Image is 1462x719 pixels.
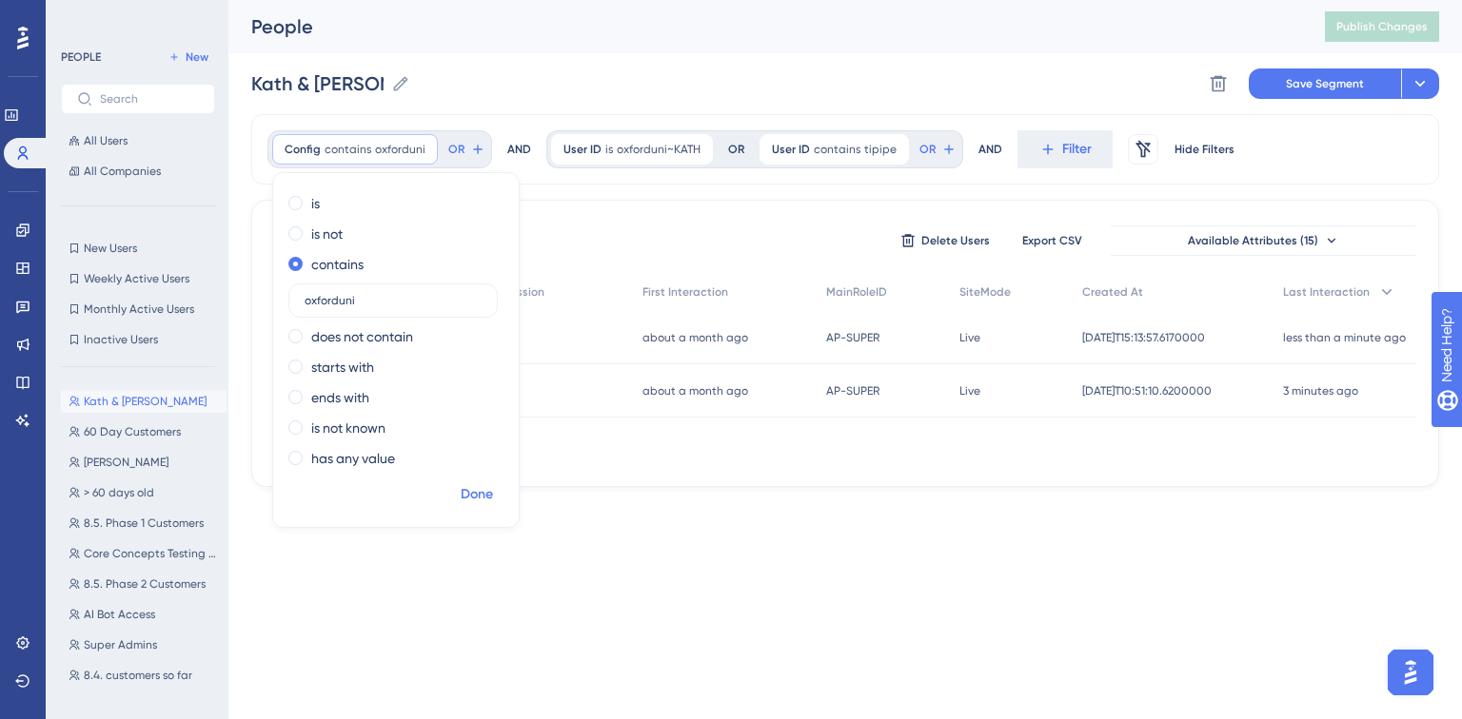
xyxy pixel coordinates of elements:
span: Available Attributes (15) [1188,233,1318,248]
span: Core Concepts Testing Group [84,546,219,561]
button: AI Bot Access [61,603,227,626]
span: > 60 days old [84,485,154,500]
span: 60 Day Customers [84,424,181,439]
button: Available Attributes (15) [1111,225,1415,256]
span: Need Help? [45,5,119,28]
span: All Companies [84,164,161,179]
div: PEOPLE [61,49,101,65]
span: Export CSV [1022,233,1082,248]
span: tipipe [864,142,897,157]
div: AND [978,130,1002,168]
button: Export CSV [1004,225,1099,256]
span: Created At [1082,284,1143,300]
button: Publish Changes [1325,11,1439,42]
iframe: UserGuiding AI Assistant Launcher [1382,644,1439,701]
span: First Interaction [642,284,728,300]
span: [DATE]T15:13:57.6170000 [1082,330,1205,345]
button: Kath & [PERSON_NAME] [61,390,227,413]
button: Super Admins [61,633,227,656]
button: All Users [61,129,215,152]
time: less than a minute ago [1283,331,1406,344]
span: Filter [1062,138,1092,161]
span: 8.5. Phase 1 Customers [84,515,204,531]
span: Save Segment [1286,76,1364,91]
label: does not contain [311,325,413,348]
span: [PERSON_NAME] [84,455,168,470]
span: OR [919,142,936,157]
button: 8.5. Phase 1 Customers [61,512,227,534]
span: New Users [84,241,137,256]
span: oxforduni~KATH [617,142,701,157]
button: Hide Filters [1174,134,1235,165]
label: has any value [311,447,395,470]
label: starts with [311,356,374,379]
span: Super Admins [84,637,157,652]
label: is [311,192,320,215]
button: Delete Users [898,225,993,256]
button: [PERSON_NAME] [61,451,227,474]
button: OR [917,134,958,165]
span: Inactive Users [84,332,158,347]
time: about a month ago [642,331,748,344]
time: 3 minutes ago [1283,384,1358,398]
input: Segment Name [251,70,384,97]
button: Save Segment [1249,68,1401,99]
span: is [605,142,613,157]
label: contains [311,253,364,276]
button: Inactive Users [61,328,215,351]
span: User ID [563,142,602,157]
button: 8.4. customers so far [61,664,227,687]
span: AI Bot Access [84,607,155,622]
button: OR [445,134,487,165]
span: oxforduni [375,142,425,157]
div: AND [507,130,531,168]
span: 8.4. customers so far [84,668,192,683]
button: Monthly Active Users [61,298,215,321]
span: Kath & [PERSON_NAME] [84,394,207,409]
div: People [251,13,1277,40]
label: is not known [311,417,385,439]
button: Weekly Active Users [61,267,215,290]
button: 8.5. Phase 2 Customers [61,573,227,595]
button: Core Concepts Testing Group [61,542,227,565]
span: contains [814,142,860,157]
button: Filter [1017,130,1113,168]
button: > 60 days old [61,481,227,504]
span: All Users [84,133,128,148]
span: Publish Changes [1336,19,1428,34]
button: Done [450,477,504,512]
input: Search [100,92,199,106]
button: 60 Day Customers [61,420,227,443]
button: All Companies [61,160,215,183]
span: Live [959,330,980,345]
span: Config [285,142,321,157]
span: AP-SUPER [826,330,879,345]
input: Type the value [305,294,482,307]
span: contains [325,142,371,157]
span: Live [959,383,980,398]
span: Monthly Active Users [84,301,194,317]
span: OR [448,142,464,157]
button: New [162,46,215,68]
span: Delete Users [921,233,990,248]
time: about a month ago [642,384,748,398]
span: User ID [772,142,810,157]
span: SiteMode [959,284,1011,300]
span: [DATE]T10:51:10.6200000 [1082,383,1212,398]
label: ends with [311,386,369,409]
label: is not [311,223,343,245]
span: Weekly Active Users [84,271,189,286]
div: OR [728,142,744,157]
span: AP-SUPER [826,383,879,398]
span: New [186,49,208,65]
span: MainRoleID [826,284,887,300]
button: New Users [61,237,215,260]
span: Done [461,483,493,506]
span: Last Interaction [1283,284,1370,300]
span: Hide Filters [1175,142,1235,157]
span: 8.5. Phase 2 Customers [84,576,206,592]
